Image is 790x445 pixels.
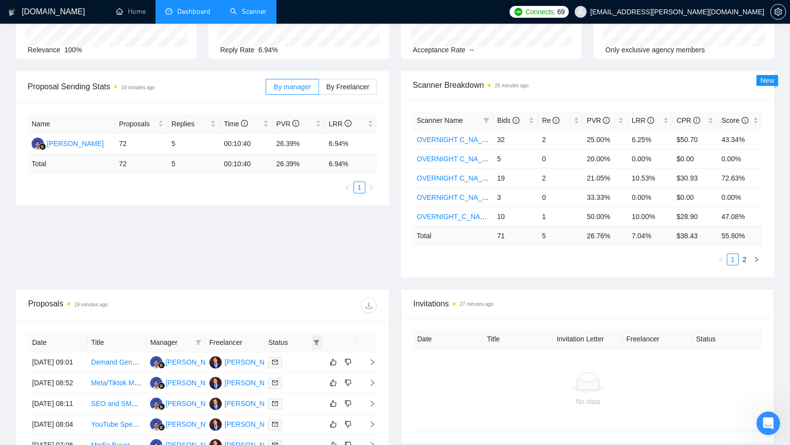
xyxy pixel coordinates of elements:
div: Proposals [28,297,202,313]
td: 26.76 % [583,226,628,245]
span: right [368,185,374,190]
td: 10.00% [628,207,672,226]
button: setting [770,4,786,20]
th: Title [483,330,553,349]
time: 19 minutes ago [74,302,108,307]
td: 32 [493,130,538,149]
td: 0 [538,187,583,207]
img: gigradar-bm.png [158,382,165,389]
li: Previous Page [715,254,727,265]
span: -- [470,46,474,54]
td: 72.63% [717,168,762,187]
span: Bids [497,116,519,124]
div: [PERSON_NAME] [165,377,222,388]
span: LRR [329,120,352,128]
td: 3 [493,187,538,207]
img: gigradar-bm.png [39,143,46,150]
td: [DATE] 09:01 [28,352,87,373]
span: dislike [345,358,352,366]
a: OVERNIGHT C_NA_IN_instagram | PPC_EX_facebook_BH_26+_BF_500+ [417,193,649,201]
span: right [361,379,376,386]
span: Reply Rate [220,46,254,54]
span: dashboard [165,8,172,15]
img: gigradar-bm.png [158,362,165,369]
td: 5 [167,154,220,174]
button: like [327,356,339,368]
a: OVERNIGHT C_NA_IN_meta_EX_facebook, instagram, ppc_BH_26+_BF_500+ [417,136,663,144]
div: No data [421,396,754,407]
span: Acceptance Rate [413,46,466,54]
button: download [361,297,377,313]
th: Title [87,333,147,352]
th: Proposals [115,114,167,134]
span: Scanner Name [417,116,463,124]
button: like [327,418,339,430]
time: 19 minutes ago [121,85,155,90]
span: download [361,301,376,309]
td: $50.70 [672,130,717,149]
span: like [330,400,337,408]
td: 0.00% [717,149,762,168]
span: dislike [345,420,352,428]
th: Freelancer [205,333,265,352]
td: 5 [493,149,538,168]
span: left [345,185,351,190]
button: left [342,182,354,193]
a: FR[PERSON_NAME] [32,139,104,147]
th: Date [28,333,87,352]
td: 43.34% [717,130,762,149]
td: 5 [538,226,583,245]
span: info-circle [553,117,559,124]
img: gigradar-bm.png [158,403,165,410]
th: Invitation Letter [553,330,622,349]
th: Manager [146,333,205,352]
td: 00:10:40 [220,154,272,174]
div: [PERSON_NAME] [165,357,222,368]
li: Previous Page [342,182,354,193]
span: info-circle [345,120,352,127]
span: Score [721,116,748,124]
span: Proposal Sending Stats [28,80,266,93]
li: 1 [354,182,365,193]
a: 1 [727,254,738,265]
img: SM [209,398,222,410]
span: like [330,379,337,387]
td: 0.00% [628,187,672,207]
td: 72 [115,154,167,174]
span: info-circle [513,117,519,124]
td: Total [413,226,493,245]
span: info-circle [742,117,749,124]
span: right [753,257,759,262]
td: 1 [538,207,583,226]
td: 2 [538,130,583,149]
span: PVR [276,120,300,128]
span: setting [771,8,786,16]
a: Meta/Tiktok Marketing Manager/Ad Specialist [91,379,230,387]
td: Total [28,154,115,174]
td: 7.04 % [628,226,672,245]
td: Demand Generation Specialist | Google Ads | Meta | LinkedIn | Reddit | Quora [87,352,147,373]
span: By manager [274,83,311,91]
span: 69 [557,6,565,17]
span: Only exclusive agency members [605,46,705,54]
button: like [327,377,339,389]
li: Next Page [750,254,762,265]
td: 00:10:40 [220,134,272,154]
li: 2 [739,254,750,265]
button: dislike [342,398,354,409]
td: 19 [493,168,538,187]
span: Status [268,337,310,348]
td: 0 [538,149,583,168]
a: FR[PERSON_NAME] [150,420,222,428]
a: setting [770,8,786,16]
a: OVERNIGHT C_NA_IN_facebook_EX_ad_BH_26+_BF_500+ [417,174,606,182]
span: like [330,420,337,428]
span: like [330,358,337,366]
div: [PERSON_NAME] [225,398,281,409]
td: 72 [115,134,167,154]
img: upwork-logo.png [514,8,522,16]
span: Dashboard [177,7,210,16]
span: filter [312,335,321,350]
span: filter [196,339,201,345]
span: CPR [676,116,700,124]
